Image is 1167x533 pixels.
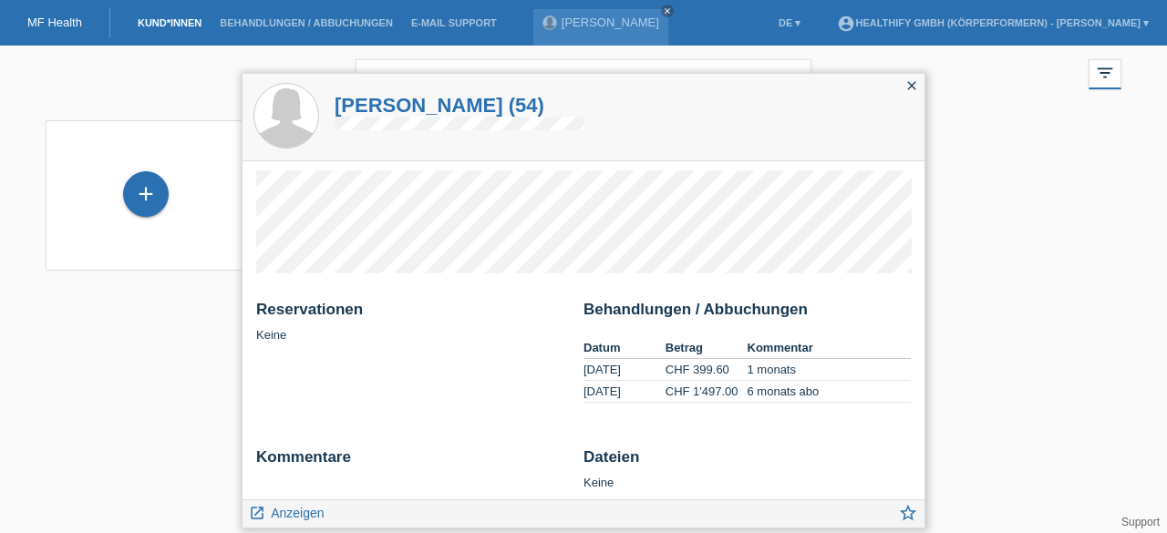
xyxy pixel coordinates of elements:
[129,17,211,28] a: Kund*innen
[249,505,265,521] i: launch
[748,359,912,381] td: 1 monats
[335,94,584,117] a: [PERSON_NAME] (54)
[904,78,919,93] i: close
[249,500,325,523] a: launch Anzeigen
[1121,516,1160,528] a: Support
[898,505,918,528] a: star_border
[256,448,570,476] h2: Kommentare
[898,503,918,523] i: star_border
[583,359,666,381] td: [DATE]
[666,359,748,381] td: CHF 399.60
[124,179,168,210] div: Kund*in hinzufügen
[837,15,855,33] i: account_circle
[583,381,666,403] td: [DATE]
[562,15,659,29] a: [PERSON_NAME]
[748,381,912,403] td: 6 monats abo
[271,506,324,520] span: Anzeigen
[780,69,802,91] i: close
[769,17,810,28] a: DE ▾
[748,337,912,359] th: Kommentar
[666,381,748,403] td: CHF 1'497.00
[27,15,82,29] a: MF Health
[1095,63,1115,83] i: filter_list
[583,448,911,476] h2: Dateien
[256,301,570,342] div: Keine
[828,17,1158,28] a: account_circleHealthify GmbH (Körperformern) - [PERSON_NAME] ▾
[661,5,674,17] a: close
[663,6,672,15] i: close
[583,301,911,328] h2: Behandlungen / Abbuchungen
[583,337,666,359] th: Datum
[256,301,570,328] h2: Reservationen
[356,59,811,102] input: Suche...
[211,17,402,28] a: Behandlungen / Abbuchungen
[666,337,748,359] th: Betrag
[583,448,911,489] div: Keine
[402,17,506,28] a: E-Mail Support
